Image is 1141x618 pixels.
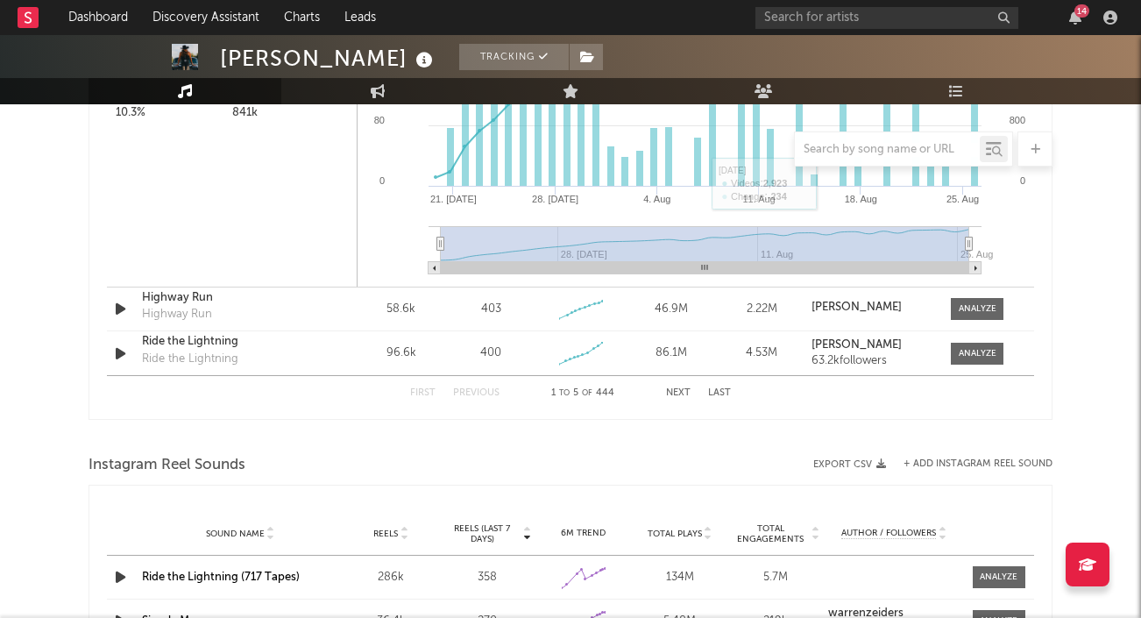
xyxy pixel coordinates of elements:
text: 28. [DATE] [532,194,578,204]
div: 46.9M [631,301,712,318]
div: 14 [1074,4,1089,18]
div: 96.6k [360,345,442,362]
div: 358 [443,569,531,586]
span: Instagram Reel Sounds [89,455,245,476]
div: 400 [480,345,501,362]
div: Highway Run [142,306,212,323]
text: 25. Aug [946,194,979,204]
div: Ride the Lightning [142,351,238,368]
div: [PERSON_NAME] [220,44,437,73]
text: 25. Aug [960,249,993,259]
div: 134M [636,569,724,586]
text: 0 [1020,175,1025,186]
button: Export CSV [813,459,886,470]
div: 5.7M [733,569,820,586]
div: 58.6k [360,301,442,318]
span: Sound Name [206,529,265,539]
text: 21. [DATE] [430,194,477,204]
button: First [410,388,436,398]
div: 63.2k followers [811,355,933,367]
div: 2.22M [721,301,803,318]
span: Total Engagements [733,523,810,544]
div: 4.53M [721,345,803,362]
a: Ride the Lightning (717 Tapes) [142,572,300,583]
a: [PERSON_NAME] [811,339,933,352]
button: Tracking [459,44,569,70]
text: 0 [379,175,385,186]
div: 286k [347,569,435,586]
span: Total Plays [648,529,702,539]
div: 6M Trend [540,527,627,540]
div: 403 [481,301,501,318]
input: Search for artists [755,7,1018,29]
strong: [PERSON_NAME] [811,339,902,351]
text: 11. Aug [742,194,775,204]
text: 4. Aug [643,194,670,204]
span: of [582,389,592,397]
div: 10.3% [116,103,232,124]
a: Ride the Lightning [142,333,325,351]
button: 14 [1069,11,1081,25]
input: Search by song name or URL [795,143,980,157]
div: + Add Instagram Reel Sound [886,459,1052,469]
strong: [PERSON_NAME] [811,302,902,313]
text: 80 [374,115,385,125]
button: Previous [453,388,500,398]
button: Next [666,388,691,398]
span: Reels (last 7 days) [443,523,521,544]
a: Highway Run [142,289,325,307]
span: Author / Followers [841,528,936,539]
span: Reels [373,529,398,539]
div: 86.1M [631,345,712,362]
div: 1 5 444 [535,383,631,404]
text: 800 [1010,115,1025,125]
button: Last [708,388,731,398]
button: + Add Instagram Reel Sound [904,459,1052,469]
span: to [559,389,570,397]
a: [PERSON_NAME] [811,302,933,314]
div: 841k [232,103,349,124]
text: 18. Aug [845,194,877,204]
